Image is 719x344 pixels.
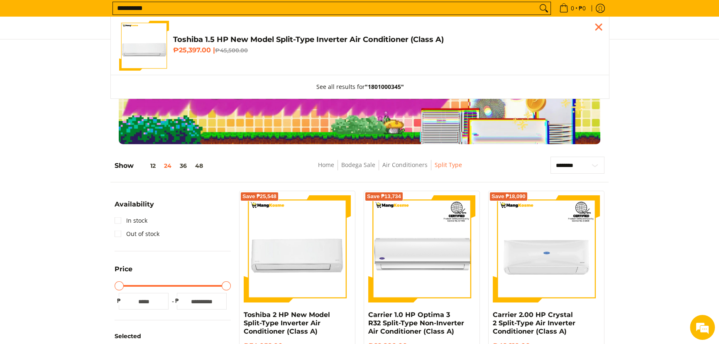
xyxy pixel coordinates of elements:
[244,311,330,335] a: Toshiba 2 HP New Model Split-Type Inverter Air Conditioner (Class A)
[191,162,207,169] button: 48
[115,162,207,170] h5: Show
[262,160,518,179] nav: Breadcrumbs
[4,227,158,256] textarea: Type your message and hit 'Enter'
[173,46,601,54] h6: ₱25,397.00 |
[493,311,575,335] a: Carrier 2.00 HP Crystal 2 Split-Type Air Inverter Conditioner (Class A)
[115,201,154,208] span: Availability
[570,5,575,11] span: 0
[592,21,605,33] div: Close pop up
[160,162,176,169] button: 24
[365,83,404,91] strong: "1801000345"
[115,266,132,273] span: Price
[244,195,351,302] img: Toshiba 2 HP New Model Split-Type Inverter Air Conditioner (Class A)
[176,162,191,169] button: 36
[341,161,375,169] a: Bodega Sale
[173,297,181,305] span: ₱
[115,333,231,340] h6: Selected
[134,162,160,169] button: 12
[43,47,139,57] div: Chat with us now
[492,194,526,199] span: Save ₱18,090
[136,4,156,24] div: Minimize live chat window
[115,201,154,214] summary: Open
[435,160,462,170] span: Split Type
[308,75,412,98] button: See all results for"1801000345"
[115,227,159,241] a: Out of stock
[368,195,475,302] img: Carrier 1.0 HP Optima 3 R32 Split-Type Non-Inverter Air Conditioner (Class A)
[493,195,600,302] img: Carrier 2.00 HP Crystal 2 Split-Type Air Inverter Conditioner (Class A)
[368,311,464,335] a: Carrier 1.0 HP Optima 3 R32 Split-Type Non-Inverter Air Conditioner (Class A)
[577,5,587,11] span: ₱0
[48,105,115,189] span: We're online!
[119,21,601,71] a: Toshiba 1.5 HP New Model Split-Type Inverter Air Conditioner (Class A) Toshiba 1.5 HP New Model S...
[537,2,550,15] button: Search
[382,161,428,169] a: Air Conditioners
[367,194,401,199] span: Save ₱13,734
[119,21,169,71] img: Toshiba 1.5 HP New Model Split-Type Inverter Air Conditioner (Class A)
[242,194,276,199] span: Save ₱25,548
[173,35,601,44] h4: Toshiba 1.5 HP New Model Split-Type Inverter Air Conditioner (Class A)
[318,161,334,169] a: Home
[215,47,248,54] del: ₱45,500.00
[557,4,588,13] span: •
[115,297,123,305] span: ₱
[115,214,147,227] a: In stock
[115,266,132,279] summary: Open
